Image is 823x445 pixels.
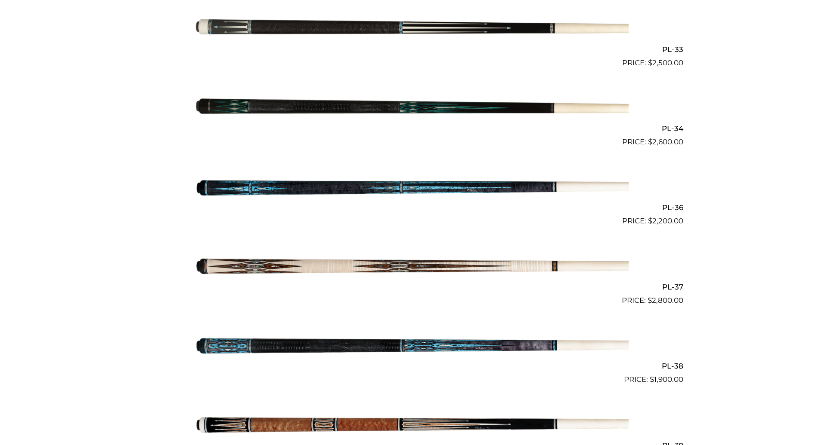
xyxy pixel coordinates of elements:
[194,310,629,382] img: PL-38
[650,375,654,384] span: $
[648,296,683,305] bdi: 2,800.00
[648,216,652,225] span: $
[194,230,629,302] img: PL-37
[140,310,683,385] a: PL-38 $1,900.00
[140,200,683,216] h2: PL-36
[648,58,683,67] bdi: 2,500.00
[648,216,683,225] bdi: 2,200.00
[140,121,683,137] h2: PL-34
[194,151,629,223] img: PL-36
[648,137,683,146] bdi: 2,600.00
[140,151,683,227] a: PL-36 $2,200.00
[648,137,652,146] span: $
[140,279,683,295] h2: PL-37
[648,58,652,67] span: $
[140,72,683,148] a: PL-34 $2,600.00
[650,375,683,384] bdi: 1,900.00
[648,296,652,305] span: $
[140,230,683,306] a: PL-37 $2,800.00
[140,358,683,374] h2: PL-38
[140,41,683,57] h2: PL-33
[194,72,629,144] img: PL-34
